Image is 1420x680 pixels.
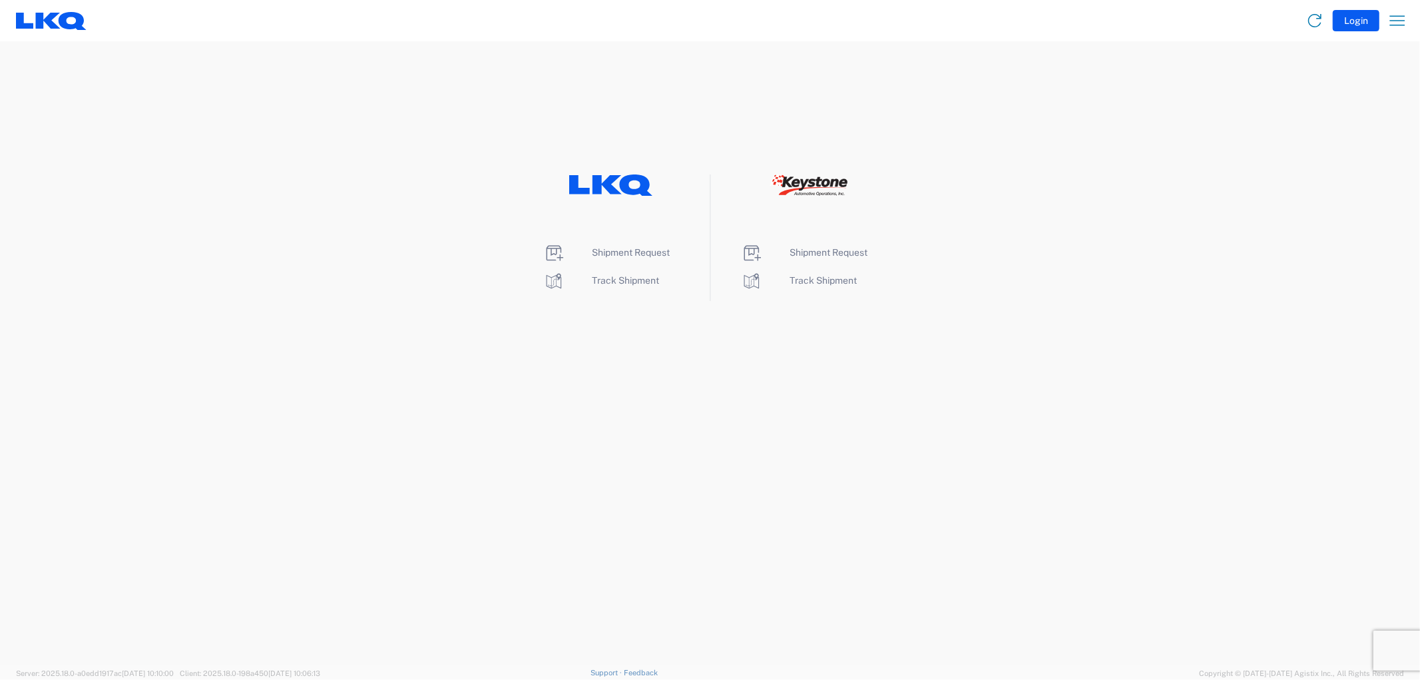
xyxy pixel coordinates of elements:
[741,275,857,286] a: Track Shipment
[180,669,320,677] span: Client: 2025.18.0-198a450
[592,275,660,286] span: Track Shipment
[592,247,670,258] span: Shipment Request
[268,669,320,677] span: [DATE] 10:06:13
[624,669,658,677] a: Feedback
[543,275,660,286] a: Track Shipment
[543,247,670,258] a: Shipment Request
[16,669,174,677] span: Server: 2025.18.0-a0edd1917ac
[741,247,868,258] a: Shipment Request
[1333,10,1379,31] button: Login
[790,275,857,286] span: Track Shipment
[1199,667,1404,679] span: Copyright © [DATE]-[DATE] Agistix Inc., All Rights Reserved
[591,669,624,677] a: Support
[122,669,174,677] span: [DATE] 10:10:00
[790,247,868,258] span: Shipment Request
